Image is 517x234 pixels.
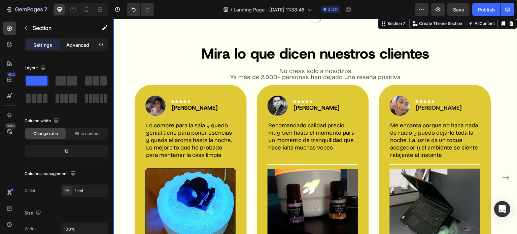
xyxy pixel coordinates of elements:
[25,209,42,218] div: Size
[234,6,305,13] span: Landing Page - [DATE] 11:33:46
[26,146,107,156] div: 12
[6,72,16,77] div: 450
[303,85,349,94] p: [PERSON_NAME]
[277,103,366,140] p: Me encanta porque no hace nada de ruido y puedo dejarlo toda la noche. La luz le da un toque acog...
[447,3,470,16] button: Save
[33,131,58,137] span: Change ratio
[33,24,88,32] p: Section
[478,6,495,13] div: Publish
[113,19,517,234] iframe: Design area
[25,64,47,73] div: Layout
[33,41,52,48] p: Settings
[231,6,232,13] span: /
[75,188,106,194] div: 1 col
[155,103,244,133] p: Recomendado calidad precio muy bien hasta el momento para un momento de tranquilidad que hace fal...
[273,2,294,8] div: Section 7
[3,3,50,16] button: 7
[353,1,383,9] button: AI Content
[180,85,227,94] p: [PERSON_NAME]
[5,123,16,129] div: Beta
[44,5,47,13] p: 7
[25,226,36,232] div: Width
[75,131,100,137] span: Fit to content
[328,6,338,12] span: Draft
[453,7,464,12] span: Save
[306,2,349,8] p: Create Theme Section
[494,201,510,217] div: Open Intercom Messenger
[154,77,174,97] img: Alt Image
[472,3,501,16] button: Publish
[66,41,89,48] p: Advanced
[127,3,154,16] div: Undo/Redo
[276,77,297,97] img: Alt Image
[387,154,398,164] button: Carousel Next Arrow
[25,116,60,126] div: Column width
[25,169,77,178] div: Columns management
[25,188,36,194] div: Order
